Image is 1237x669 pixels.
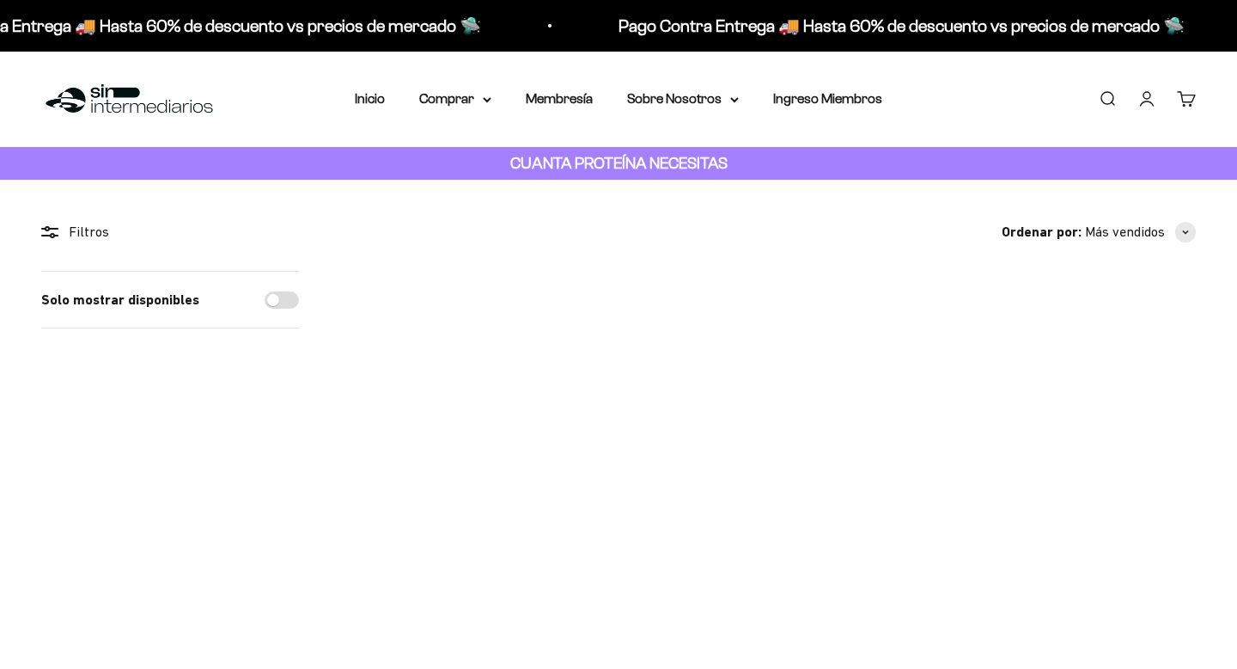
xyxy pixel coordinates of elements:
a: Inicio [355,91,385,106]
summary: Comprar [419,88,491,110]
a: Membresía [526,91,593,106]
a: Ingreso Miembros [773,91,882,106]
button: Más vendidos [1085,221,1196,243]
summary: Sobre Nosotros [627,88,739,110]
span: Más vendidos [1085,221,1165,243]
label: Solo mostrar disponibles [41,289,199,311]
span: Ordenar por: [1002,221,1082,243]
p: Pago Contra Entrega 🚚 Hasta 60% de descuento vs precios de mercado 🛸 [618,12,1185,40]
div: Filtros [41,221,299,243]
strong: CUANTA PROTEÍNA NECESITAS [510,154,728,172]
